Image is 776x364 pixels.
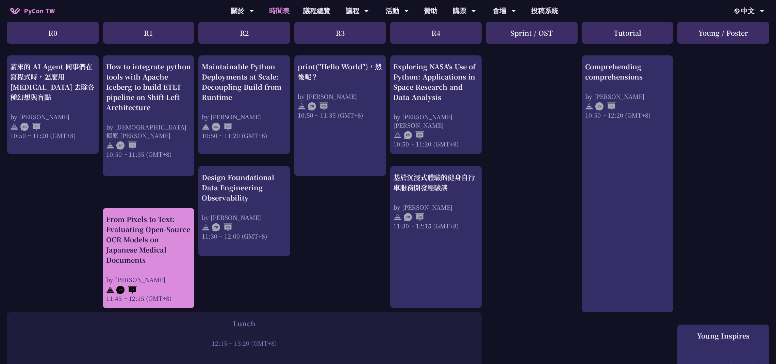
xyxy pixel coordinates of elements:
[394,203,479,211] div: by [PERSON_NAME]
[390,22,482,44] div: R4
[585,111,670,119] div: 10:50 ~ 12:20 (GMT+8)
[202,232,287,240] div: 11:30 ~ 12:00 (GMT+8)
[106,123,191,140] div: by [DEMOGRAPHIC_DATA]揮原 [PERSON_NAME]
[394,131,402,139] img: svg+xml;base64,PHN2ZyB4bWxucz0iaHR0cDovL3d3dy53My5vcmcvMjAwMC9zdmciIHdpZHRoPSIyNCIgaGVpZ2h0PSIyNC...
[7,22,99,44] div: R0
[202,123,210,131] img: svg+xml;base64,PHN2ZyB4bWxucz0iaHR0cDovL3d3dy53My5vcmcvMjAwMC9zdmciIHdpZHRoPSIyNCIgaGVpZ2h0PSIyNC...
[103,22,195,44] div: R1
[298,62,383,170] a: print("Hello World")，然後呢？ by [PERSON_NAME] 10:50 ~ 11:35 (GMT+8)
[212,123,232,131] img: ENEN.5a408d1.svg
[116,141,137,150] img: ZHEN.371966e.svg
[677,22,769,44] div: Young / Poster
[106,62,191,170] a: How to integrate python tools with Apache Iceberg to build ETLT pipeline on Shift-Left Architectu...
[106,150,191,158] div: 10:50 ~ 11:35 (GMT+8)
[10,112,95,121] div: by [PERSON_NAME]
[202,172,287,203] div: Design Foundational Data Engineering Observability
[3,2,62,19] a: PyCon TW
[10,62,95,148] a: 請來的 AI Agent 同事們在寫程式時，怎麼用 [MEDICAL_DATA] 去除各種幻想與盲點 by [PERSON_NAME] 10:50 ~ 11:20 (GMT+8)
[10,7,20,14] img: Home icon of PyCon TW 2025
[202,131,287,140] div: 10:50 ~ 11:20 (GMT+8)
[106,294,191,302] div: 11:45 ~ 12:15 (GMT+8)
[298,111,383,119] div: 10:50 ~ 11:35 (GMT+8)
[202,62,287,102] div: Maintainable Python Deployments at Scale: Decoupling Build from Runtime
[10,339,478,347] div: 12:15 ~ 13:20 (GMT+8)
[585,92,670,101] div: by [PERSON_NAME]
[734,8,741,14] img: Locale Icon
[294,22,386,44] div: R3
[298,92,383,101] div: by [PERSON_NAME]
[394,112,479,129] div: by [PERSON_NAME] [PERSON_NAME]
[202,213,287,222] div: by [PERSON_NAME]
[202,223,210,231] img: svg+xml;base64,PHN2ZyB4bWxucz0iaHR0cDovL3d3dy53My5vcmcvMjAwMC9zdmciIHdpZHRoPSIyNCIgaGVpZ2h0PSIyNC...
[394,222,479,230] div: 11:30 ~ 12:15 (GMT+8)
[308,102,328,110] img: ZHEN.371966e.svg
[582,22,674,44] div: Tutorial
[106,141,114,150] img: svg+xml;base64,PHN2ZyB4bWxucz0iaHR0cDovL3d3dy53My5vcmcvMjAwMC9zdmciIHdpZHRoPSIyNCIgaGVpZ2h0PSIyNC...
[394,62,479,148] a: Exploring NASA's Use of Python: Applications in Space Research and Data Analysis by [PERSON_NAME]...
[394,172,479,302] a: 基於沉浸式體驗的健身自行車服務開發經驗談 by [PERSON_NAME] 11:30 ~ 12:15 (GMT+8)
[585,62,670,307] a: Comprehending comprehensions by [PERSON_NAME] 10:50 ~ 12:20 (GMT+8)
[404,213,424,221] img: ZHZH.38617ef.svg
[212,223,232,231] img: ZHEN.371966e.svg
[198,22,290,44] div: R2
[106,214,191,302] a: From Pixels to Text: Evaluating Open-Source OCR Models on Japanese Medical Documents by [PERSON_N...
[486,22,578,44] div: Sprint / OST
[20,123,41,131] img: ZHZH.38617ef.svg
[106,62,191,112] div: How to integrate python tools with Apache Iceberg to build ETLT pipeline on Shift-Left Architecture
[106,214,191,265] div: From Pixels to Text: Evaluating Open-Source OCR Models on Japanese Medical Documents
[595,102,616,110] img: ENEN.5a408d1.svg
[10,62,95,102] div: 請來的 AI Agent 同事們在寫程式時，怎麼用 [MEDICAL_DATA] 去除各種幻想與盲點
[106,286,114,294] img: svg+xml;base64,PHN2ZyB4bWxucz0iaHR0cDovL3d3dy53My5vcmcvMjAwMC9zdmciIHdpZHRoPSIyNCIgaGVpZ2h0PSIyNC...
[202,112,287,121] div: by [PERSON_NAME]
[116,286,137,294] img: ENEN.5a408d1.svg
[10,318,478,329] div: Lunch
[585,102,593,110] img: svg+xml;base64,PHN2ZyB4bWxucz0iaHR0cDovL3d3dy53My5vcmcvMjAwMC9zdmciIHdpZHRoPSIyNCIgaGVpZ2h0PSIyNC...
[298,102,306,110] img: svg+xml;base64,PHN2ZyB4bWxucz0iaHR0cDovL3d3dy53My5vcmcvMjAwMC9zdmciIHdpZHRoPSIyNCIgaGVpZ2h0PSIyNC...
[106,275,191,284] div: by [PERSON_NAME]
[10,131,95,140] div: 10:50 ~ 11:20 (GMT+8)
[202,172,287,250] a: Design Foundational Data Engineering Observability by [PERSON_NAME] 11:30 ~ 12:00 (GMT+8)
[394,62,479,102] div: Exploring NASA's Use of Python: Applications in Space Research and Data Analysis
[10,123,18,131] img: svg+xml;base64,PHN2ZyB4bWxucz0iaHR0cDovL3d3dy53My5vcmcvMjAwMC9zdmciIHdpZHRoPSIyNCIgaGVpZ2h0PSIyNC...
[404,131,424,139] img: ENEN.5a408d1.svg
[681,331,766,341] div: Young Inspires
[298,62,383,82] div: print("Hello World")，然後呢？
[202,62,287,148] a: Maintainable Python Deployments at Scale: Decoupling Build from Runtime by [PERSON_NAME] 10:50 ~ ...
[24,6,55,16] span: PyCon TW
[394,140,479,148] div: 10:50 ~ 11:20 (GMT+8)
[394,213,402,221] img: svg+xml;base64,PHN2ZyB4bWxucz0iaHR0cDovL3d3dy53My5vcmcvMjAwMC9zdmciIHdpZHRoPSIyNCIgaGVpZ2h0PSIyNC...
[585,62,670,82] div: Comprehending comprehensions
[394,172,479,193] div: 基於沉浸式體驗的健身自行車服務開發經驗談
